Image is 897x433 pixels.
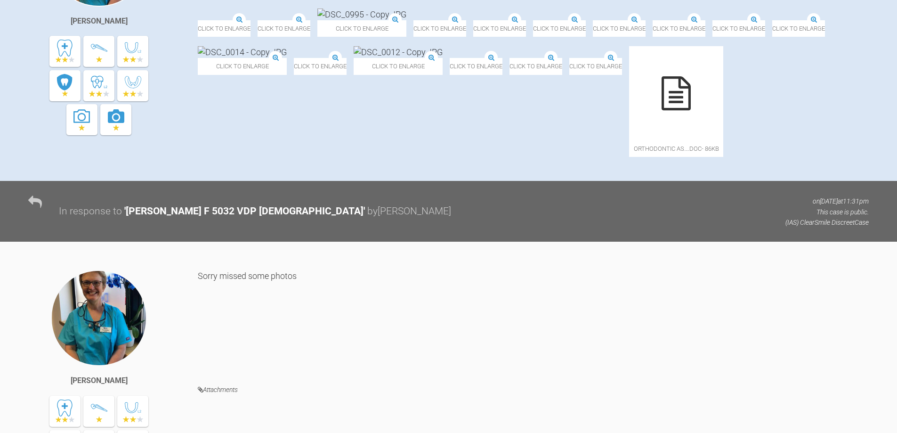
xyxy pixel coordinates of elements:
div: Sorry missed some photos [198,270,869,369]
img: DSC_0014 - Copy.JPG [198,46,287,58]
span: Click to enlarge [317,20,406,37]
span: Click to enlarge [198,58,287,74]
span: Click to enlarge [509,58,574,74]
span: Click to enlarge [413,20,466,37]
span: Click to enlarge [473,20,526,37]
p: This case is public. [785,207,869,217]
span: Click to enlarge [533,20,586,37]
span: Click to enlarge [772,20,825,37]
span: orthodontic As….doc - 86KB [640,140,735,157]
img: Åsa Ulrika Linnea Feneley [51,270,147,366]
div: In response to [59,204,122,220]
div: by [PERSON_NAME] [367,204,451,220]
img: DSC_0995 - Copy.JPG [317,8,406,20]
div: ' [PERSON_NAME] F 5032 VDP [DEMOGRAPHIC_DATA] ' [124,204,365,220]
div: [PERSON_NAME] [71,375,128,387]
span: Click to enlarge [593,20,646,37]
div: [PERSON_NAME] [71,15,128,27]
span: Click to enlarge [354,58,443,74]
span: Click to enlarge [450,58,502,74]
span: Click to enlarge [653,20,705,37]
p: (IAS) ClearSmile Discreet Case [785,217,869,228]
img: DSC_0012 - Copy.JPG [354,46,443,58]
h4: Attachments [198,384,869,396]
img: DSC_0013.JPG [509,46,574,58]
span: Click to enlarge [198,20,251,37]
span: Click to enlarge [712,20,765,37]
p: on [DATE] at 11:31pm [785,196,869,206]
span: Click to enlarge [294,58,347,74]
span: Click to enlarge [258,20,310,37]
span: Click to enlarge [581,58,633,74]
